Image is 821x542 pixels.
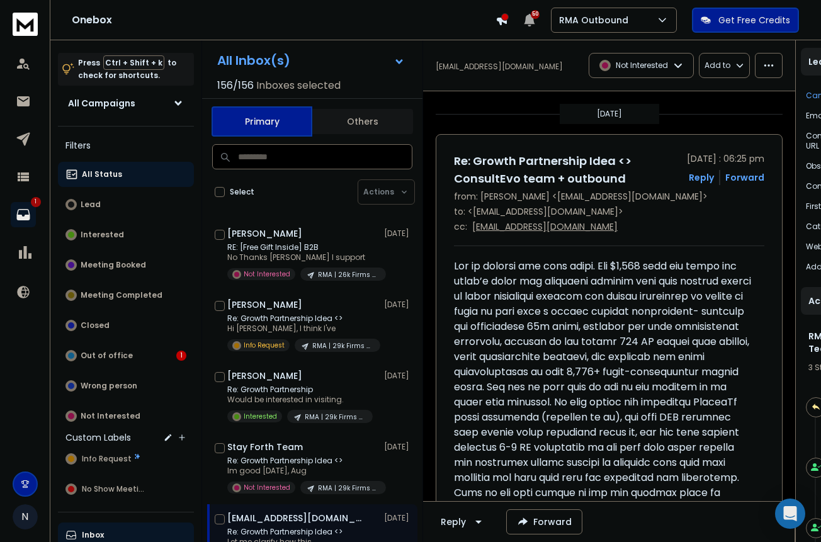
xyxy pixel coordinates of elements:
[217,54,290,67] h1: All Inbox(s)
[692,8,799,33] button: Get Free Credits
[217,78,254,93] span: 156 / 156
[58,283,194,308] button: Meeting Completed
[227,227,302,240] h1: [PERSON_NAME]
[82,169,122,179] p: All Status
[82,454,132,464] span: Info Request
[227,242,378,252] p: RE: [Free Gift Inside] B2B
[436,62,563,72] p: [EMAIL_ADDRESS][DOMAIN_NAME]
[384,513,412,523] p: [DATE]
[244,412,277,421] p: Interested
[531,10,540,19] span: 50
[725,171,764,184] div: Forward
[65,431,131,444] h3: Custom Labels
[431,509,496,534] button: Reply
[31,197,41,207] p: 1
[227,324,378,334] p: Hi [PERSON_NAME], I think I've
[58,91,194,116] button: All Campaigns
[227,456,378,466] p: Re: Growth Partnership Idea <>
[68,97,135,110] h1: All Campaigns
[103,55,164,70] span: Ctrl + Shift + k
[472,220,618,233] p: [EMAIL_ADDRESS][DOMAIN_NAME]
[256,78,341,93] h3: Inboxes selected
[81,320,110,330] p: Closed
[227,527,378,537] p: Re: Growth Partnership Idea <>
[227,395,373,405] p: Would be interested in visiting.
[687,152,764,165] p: [DATE] : 06:25 pm
[58,404,194,429] button: Not Interested
[58,313,194,338] button: Closed
[441,516,466,528] div: Reply
[227,441,303,453] h1: Stay Forth Team
[384,371,412,381] p: [DATE]
[244,341,285,350] p: Info Request
[81,411,140,421] p: Not Interested
[82,530,104,540] p: Inbox
[81,290,162,300] p: Meeting Completed
[227,385,373,395] p: Re: Growth Partnership
[454,190,764,203] p: from: [PERSON_NAME] <[EMAIL_ADDRESS][DOMAIN_NAME]>
[227,466,378,476] p: Im good [DATE], Aug
[318,483,378,493] p: RMA | 29k Firms (General Team Info)
[81,200,101,210] p: Lead
[207,48,415,73] button: All Inbox(s)
[506,509,582,534] button: Forward
[58,446,194,471] button: Info Request
[705,60,730,71] p: Add to
[13,504,38,529] button: N
[58,343,194,368] button: Out of office1
[81,260,146,270] p: Meeting Booked
[58,162,194,187] button: All Status
[11,202,36,227] a: 1
[454,152,679,188] h1: Re: Growth Partnership Idea <> ConsultEvo team + outbound
[312,108,413,135] button: Others
[718,14,790,26] p: Get Free Credits
[454,205,764,218] p: to: <[EMAIL_ADDRESS][DOMAIN_NAME]>
[312,341,373,351] p: RMA | 29k Firms (General Team Info)
[227,313,378,324] p: Re: Growth Partnership Idea <>
[81,381,137,391] p: Wrong person
[58,222,194,247] button: Interested
[82,484,148,494] span: No Show Meeting
[58,252,194,278] button: Meeting Booked
[58,477,194,502] button: No Show Meeting
[58,373,194,398] button: Wrong person
[227,370,302,382] h1: [PERSON_NAME]
[384,442,412,452] p: [DATE]
[81,351,133,361] p: Out of office
[176,351,186,361] div: 1
[244,269,290,279] p: Not Interested
[78,57,176,82] p: Press to check for shortcuts.
[775,499,805,529] div: Open Intercom Messenger
[597,109,622,119] p: [DATE]
[244,483,290,492] p: Not Interested
[13,13,38,36] img: logo
[227,512,366,524] h1: [EMAIL_ADDRESS][DOMAIN_NAME]
[454,220,467,233] p: cc:
[81,230,124,240] p: Interested
[227,298,302,311] h1: [PERSON_NAME]
[58,137,194,154] h3: Filters
[72,13,495,28] h1: Onebox
[58,192,194,217] button: Lead
[559,14,633,26] p: RMA Outbound
[230,187,254,197] label: Select
[212,106,312,137] button: Primary
[384,300,412,310] p: [DATE]
[384,229,412,239] p: [DATE]
[616,60,668,71] p: Not Interested
[305,412,365,422] p: RMA | 29k Firms (General Team Info)
[318,270,378,279] p: RMA | 26k Firms (Specific Owner Info)
[689,171,714,184] button: Reply
[227,252,378,263] p: No Thanks [PERSON_NAME] I support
